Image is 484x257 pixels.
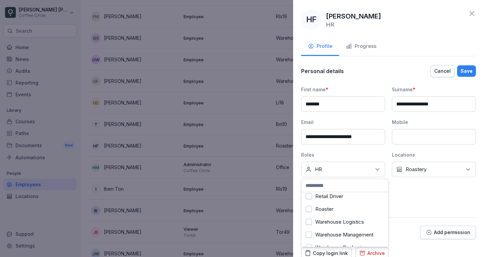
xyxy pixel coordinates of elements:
button: Cancel [431,65,454,77]
div: Save [460,67,473,75]
div: Surname [392,86,476,93]
label: Roaster [315,206,333,212]
button: Progress [339,38,383,56]
p: Personal details [301,68,344,74]
div: Email [301,119,385,126]
div: HF [301,9,321,30]
button: Save [457,65,476,77]
div: First name [301,86,385,93]
div: Profile [308,42,332,50]
div: Locations [392,151,476,158]
div: Mobile [392,119,476,126]
label: Warehouse Management [315,232,373,238]
label: Retail Driver [315,193,343,199]
button: Profile [301,38,339,56]
p: Add permission [434,230,470,235]
div: Archive [359,250,385,257]
div: Copy login link [305,250,348,257]
div: Cancel [434,67,451,75]
p: HR [315,166,322,173]
p: HR [326,21,334,28]
div: Progress [346,42,376,50]
label: Warehouse Logistics [315,219,364,225]
button: Add permission [420,226,476,239]
label: Warehouse Packaging [315,245,367,251]
p: Roastery [406,166,427,173]
p: [PERSON_NAME] [326,11,381,21]
div: Roles [301,151,385,158]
